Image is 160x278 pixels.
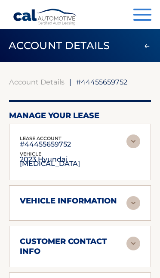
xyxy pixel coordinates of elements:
[9,78,65,86] a: Account Details
[76,78,127,86] span: #44455659752
[126,237,140,250] img: accordion-rest.svg
[126,134,140,148] img: accordion-rest.svg
[13,9,77,30] a: Cal Automotive
[20,196,117,206] h2: vehicle information
[20,237,126,256] h2: customer contact info
[133,9,151,23] button: Menu
[9,111,151,120] h2: Manage Your Lease
[69,78,71,86] span: |
[20,135,62,141] span: lease account
[126,196,140,210] img: accordion-rest.svg
[9,39,110,52] span: ACCOUNT DETAILS
[20,157,81,166] p: 2023 Hyundai [MEDICAL_DATA]
[20,142,71,147] p: #44455659752
[20,151,41,157] span: vehicle
[142,37,151,53] a: ←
